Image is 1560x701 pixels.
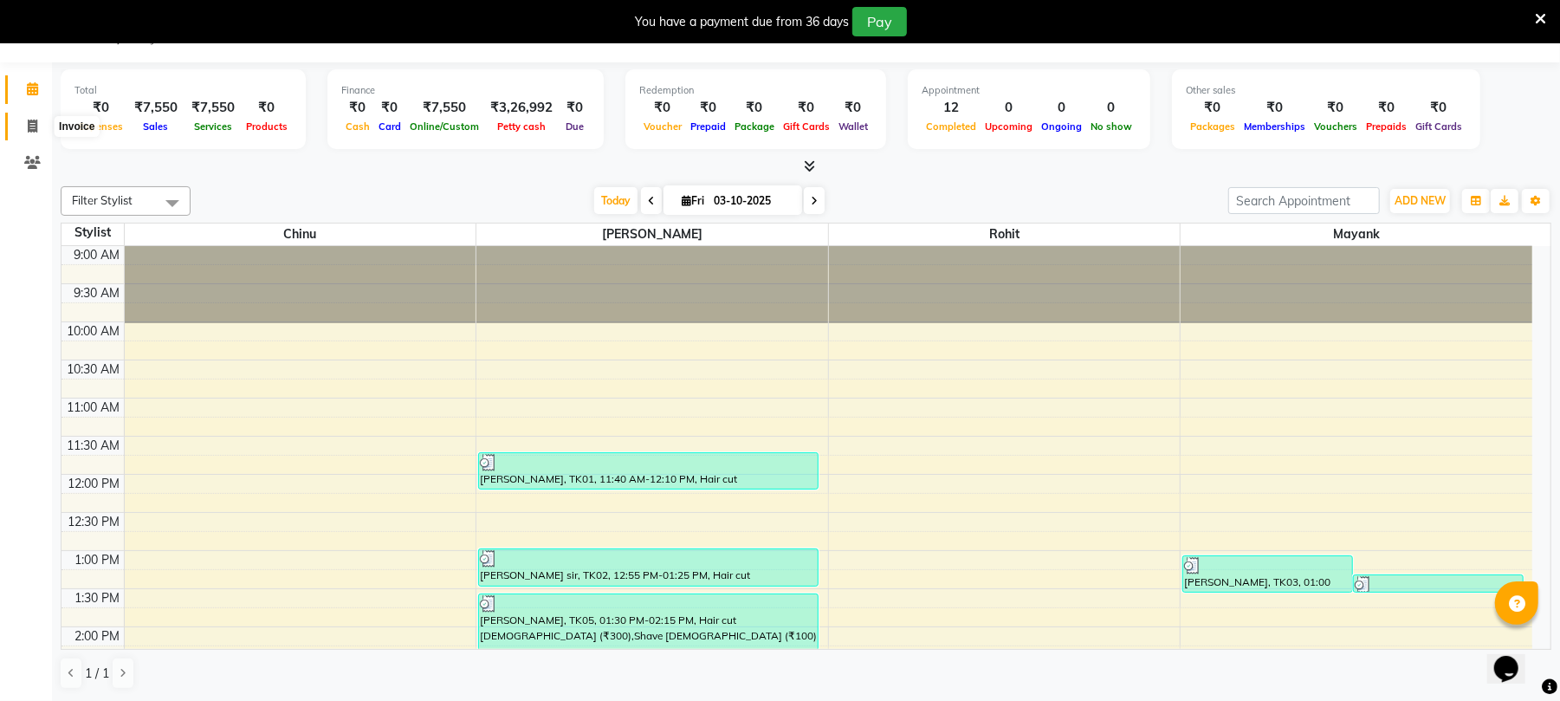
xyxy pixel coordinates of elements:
div: Appointment [922,83,1136,98]
span: Today [594,187,638,214]
span: Cash [341,120,374,133]
div: ₹0 [560,98,590,118]
div: ₹0 [1362,98,1411,118]
div: ₹0 [1310,98,1362,118]
span: Services [190,120,236,133]
span: Filter Stylist [72,193,133,207]
div: ₹0 [1411,98,1466,118]
div: 1:30 PM [72,589,124,607]
span: Mayank [1181,224,1532,245]
div: ₹0 [74,98,127,118]
div: [PERSON_NAME], TK01, 11:40 AM-12:10 PM, Hair cut [DEMOGRAPHIC_DATA] (₹300) [479,453,818,489]
span: Prepaids [1362,120,1411,133]
div: ₹0 [730,98,779,118]
div: ₹3,26,992 [483,98,560,118]
div: Other sales [1186,83,1466,98]
div: ₹0 [834,98,872,118]
div: 2:00 PM [72,627,124,646]
span: Rohit [829,224,1181,245]
span: No show [1086,120,1136,133]
div: Stylist [61,224,124,242]
span: Fri [677,194,709,207]
div: Finance [341,83,590,98]
div: 9:00 AM [71,246,124,264]
span: Ongoing [1037,120,1086,133]
div: 12 [922,98,981,118]
div: You have a payment due from 36 days [635,13,849,31]
span: Online/Custom [405,120,483,133]
div: ₹7,550 [127,98,184,118]
div: [PERSON_NAME], TK05, 01:30 PM-02:15 PM, Hair cut [DEMOGRAPHIC_DATA] (₹300),Shave [DEMOGRAPHIC_DAT... [479,594,818,650]
div: 11:00 AM [64,399,124,417]
div: 9:30 AM [71,284,124,302]
div: Redemption [639,83,872,98]
span: [PERSON_NAME] [476,224,828,245]
div: 10:00 AM [64,322,124,341]
span: Due [561,120,588,133]
span: Petty cash [493,120,550,133]
div: ₹0 [341,98,374,118]
div: 0 [1037,98,1086,118]
div: [PERSON_NAME], TK03, 01:00 PM-01:30 PM, Hair cut [DEMOGRAPHIC_DATA] (₹300) [1183,556,1352,592]
input: 2025-10-03 [709,188,795,214]
span: Packages [1186,120,1240,133]
div: 10:30 AM [64,360,124,379]
div: ₹0 [686,98,730,118]
span: Vouchers [1310,120,1362,133]
span: Prepaid [686,120,730,133]
span: Gift Cards [779,120,834,133]
div: 11:30 AM [64,437,124,455]
div: Invoice [55,116,99,137]
span: Card [374,120,405,133]
div: 12:30 PM [65,513,124,531]
div: 0 [981,98,1037,118]
div: ₹0 [242,98,292,118]
span: Memberships [1240,120,1310,133]
div: [PERSON_NAME] sir, TK02, 12:55 PM-01:25 PM, Hair cut [DEMOGRAPHIC_DATA] (₹300) [479,549,818,586]
div: 0 [1086,98,1136,118]
div: ₹0 [779,98,834,118]
span: Upcoming [981,120,1037,133]
span: Chinu [125,224,476,245]
div: Total [74,83,292,98]
span: ADD NEW [1395,194,1446,207]
span: Wallet [834,120,872,133]
span: Package [730,120,779,133]
div: ₹0 [374,98,405,118]
div: ₹0 [639,98,686,118]
span: Products [242,120,292,133]
div: 12:00 PM [65,475,124,493]
div: ₹7,550 [184,98,242,118]
span: Voucher [639,120,686,133]
div: ₹0 [1240,98,1310,118]
div: ₹0 [1186,98,1240,118]
button: Pay [852,7,907,36]
input: Search Appointment [1228,187,1380,214]
span: Sales [139,120,173,133]
span: 1 / 1 [85,665,109,683]
div: ₹7,550 [405,98,483,118]
button: ADD NEW [1390,189,1450,213]
div: 1:00 PM [72,551,124,569]
iframe: chat widget [1487,632,1543,684]
div: [PERSON_NAME], TK04, 01:15 PM-01:30 PM, Shave [DEMOGRAPHIC_DATA] (₹100) [1354,575,1523,592]
span: Completed [922,120,981,133]
span: Gift Cards [1411,120,1466,133]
